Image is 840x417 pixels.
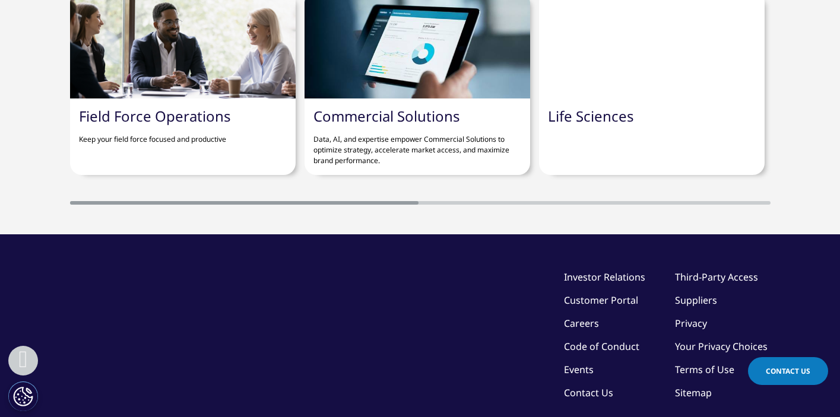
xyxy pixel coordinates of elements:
a: Terms of Use [675,363,734,376]
a: Life Sciences [548,106,634,126]
a: Privacy [675,317,707,330]
a: Contact Us [564,386,613,399]
a: Your Privacy Choices [675,340,771,353]
span: Contact Us [766,366,810,376]
p: Keep your field force focused and productive [79,125,287,145]
a: Suppliers [675,294,717,307]
a: Third-Party Access [675,270,758,284]
a: Events [564,363,594,376]
a: Field Force Operations [79,106,231,126]
a: Customer Portal [564,294,638,307]
a: Investor Relations [564,270,645,284]
a: Commercial Solutions [313,106,460,126]
a: Contact Us [748,357,828,385]
a: Careers [564,317,599,330]
button: Cookies Settings [8,381,38,411]
a: Sitemap [675,386,712,399]
a: Code of Conduct [564,340,639,353]
p: Data, AI, and expertise empower Commercial Solutions to optimize strategy, accelerate market acce... [313,125,521,166]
